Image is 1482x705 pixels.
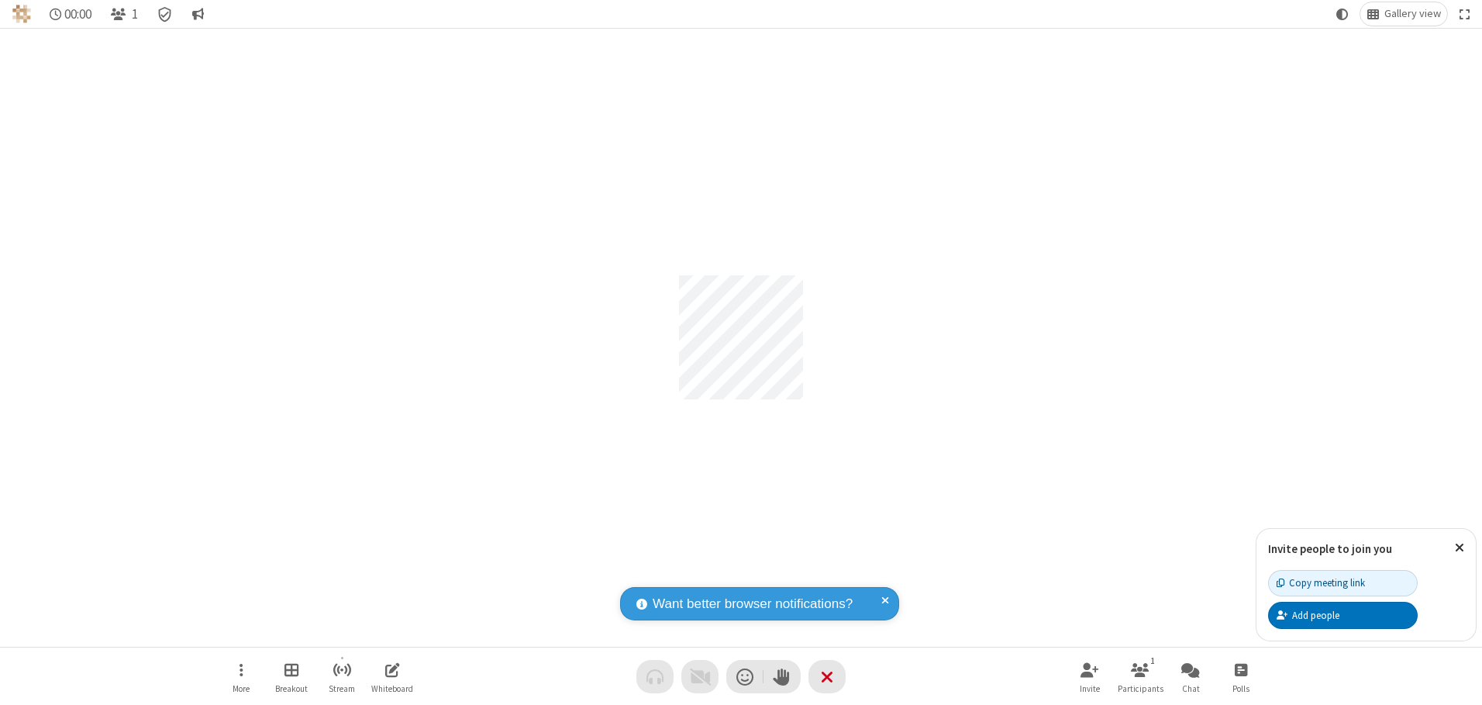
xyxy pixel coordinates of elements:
[1277,575,1365,590] div: Copy meeting link
[12,5,31,23] img: QA Selenium DO NOT DELETE OR CHANGE
[1080,684,1100,693] span: Invite
[1443,529,1476,567] button: Close popover
[268,655,315,699] button: Manage Breakout Rooms
[1218,655,1264,699] button: Open poll
[653,594,853,614] span: Want better browser notifications?
[1453,2,1477,26] button: Fullscreen
[1232,684,1249,693] span: Polls
[1167,655,1214,699] button: Open chat
[43,2,98,26] div: Timer
[329,684,355,693] span: Stream
[1384,8,1441,20] span: Gallery view
[185,2,210,26] button: Conversation
[371,684,413,693] span: Whiteboard
[1146,654,1160,668] div: 1
[1118,684,1163,693] span: Participants
[64,7,91,22] span: 00:00
[726,660,763,693] button: Send a reaction
[233,684,250,693] span: More
[1360,2,1447,26] button: Change layout
[150,2,180,26] div: Meeting details Encryption enabled
[636,660,674,693] button: Audio problem - check your Internet connection or call by phone
[1117,655,1163,699] button: Open participant list
[218,655,264,699] button: Open menu
[104,2,144,26] button: Open participant list
[1268,602,1418,628] button: Add people
[1268,570,1418,596] button: Copy meeting link
[1268,541,1392,556] label: Invite people to join you
[1330,2,1355,26] button: Using system theme
[319,655,365,699] button: Start streaming
[1182,684,1200,693] span: Chat
[681,660,719,693] button: Video
[1067,655,1113,699] button: Invite participants (Alt+I)
[808,660,846,693] button: End or leave meeting
[763,660,801,693] button: Raise hand
[369,655,415,699] button: Open shared whiteboard
[275,684,308,693] span: Breakout
[132,7,138,22] span: 1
